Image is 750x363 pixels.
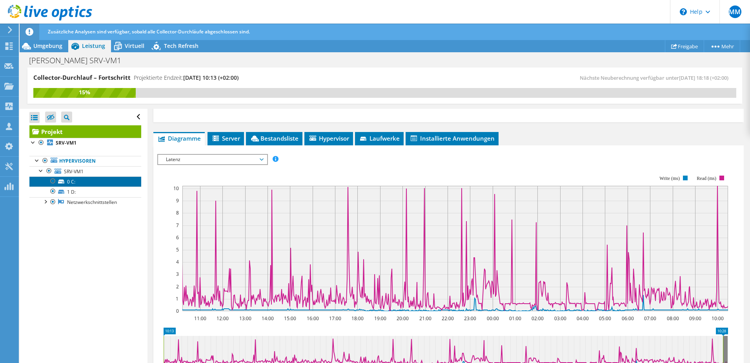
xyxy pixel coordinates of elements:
a: SRV-VM1 [29,166,141,176]
div: 15% [33,88,136,97]
text: 22:00 [441,315,453,322]
span: Umgebung [33,42,62,49]
span: Hypervisor [308,134,349,142]
a: Hypervisoren [29,156,141,166]
span: Nächste Neuberechnung verfügbar unter [580,74,732,81]
span: Diagramme [157,134,201,142]
text: 14:00 [261,315,273,322]
text: 3 [176,271,179,277]
text: 08:00 [666,315,679,322]
span: Installierte Anwendungen [410,134,495,142]
a: Netzwerkschnittstellen [29,197,141,207]
a: Mehr [704,40,740,52]
text: Write (ms) [659,176,680,181]
text: 7 [176,222,179,229]
span: Zusätzliche Analysen sind verfügbar, sobald alle Collector-Durchläufe abgeschlossen sind. [48,28,250,35]
text: Read (ms) [697,176,716,181]
text: 13:00 [239,315,251,322]
h1: [PERSON_NAME] SRV-VM1 [25,56,133,65]
span: Tech Refresh [164,42,198,49]
span: Latenz [162,155,263,164]
h4: Projektierte Endzeit: [134,73,238,82]
span: Virtuell [125,42,144,49]
span: [DATE] 10:13 (+02:00) [183,74,238,81]
text: 9 [176,197,179,204]
a: Projekt [29,125,141,138]
text: 21:00 [419,315,431,322]
text: 20:00 [396,315,408,322]
text: 1 [176,295,178,302]
text: 10:00 [711,315,723,322]
text: 09:00 [689,315,701,322]
a: 1 D: [29,187,141,197]
text: 01:00 [509,315,521,322]
b: SRV-VM1 [56,139,76,146]
span: Server [211,134,240,142]
text: 16:00 [306,315,319,322]
text: 17:00 [329,315,341,322]
text: 03:00 [554,315,566,322]
svg: \n [680,8,687,15]
a: SRV-VM1 [29,138,141,148]
text: 6 [176,234,179,241]
span: Bestandsliste [250,134,299,142]
text: 8 [176,209,179,216]
text: 05:00 [599,315,611,322]
text: 19:00 [374,315,386,322]
text: 11:00 [194,315,206,322]
text: 18:00 [351,315,363,322]
text: 00:00 [486,315,499,322]
span: Laufwerke [359,134,400,142]
text: 12:00 [216,315,228,322]
text: 5 [176,246,179,253]
span: SRV-VM1 [64,168,84,175]
span: MM [729,5,741,18]
text: 4 [176,258,179,265]
text: 15:00 [284,315,296,322]
text: 04:00 [576,315,588,322]
span: Leistung [82,42,105,49]
text: 2 [176,283,179,290]
text: 07:00 [644,315,656,322]
a: 0 C: [29,176,141,187]
span: [DATE] 18:18 (+02:00) [679,74,728,81]
text: 02:00 [531,315,543,322]
text: 06:00 [621,315,633,322]
text: 0 [176,308,179,314]
a: Freigabe [665,40,704,52]
text: 23:00 [464,315,476,322]
text: 10 [173,185,179,192]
